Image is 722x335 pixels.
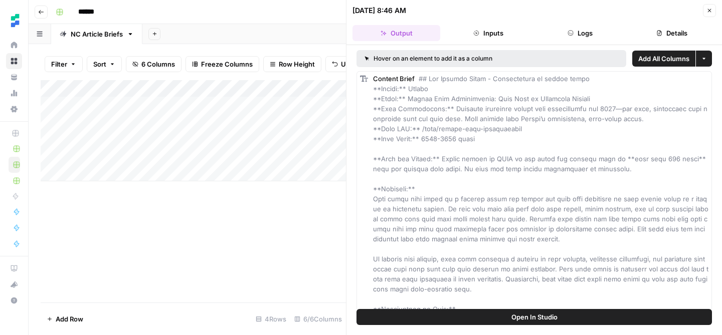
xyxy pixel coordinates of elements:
[6,37,22,53] a: Home
[56,314,83,324] span: Add Row
[290,311,346,327] div: 6/6 Columns
[356,309,712,325] button: Open In Studio
[87,56,122,72] button: Sort
[279,59,315,69] span: Row Height
[41,311,89,327] button: Add Row
[45,56,83,72] button: Filter
[126,56,182,72] button: 6 Columns
[71,29,123,39] div: NC Article Briefs
[6,276,22,292] button: What's new?
[444,25,532,41] button: Inputs
[638,54,689,64] span: Add All Columns
[252,311,290,327] div: 4 Rows
[536,25,624,41] button: Logs
[93,59,106,69] span: Sort
[628,25,716,41] button: Details
[51,59,67,69] span: Filter
[6,53,22,69] a: Browse
[373,75,415,83] span: Content Brief
[6,12,24,30] img: Ten Speed Logo
[7,277,22,292] div: What's new?
[186,56,259,72] button: Freeze Columns
[263,56,321,72] button: Row Height
[511,312,558,322] span: Open In Studio
[6,85,22,101] a: Usage
[6,69,22,85] a: Your Data
[352,25,440,41] button: Output
[201,59,253,69] span: Freeze Columns
[6,260,22,276] a: AirOps Academy
[365,54,556,63] div: Hover on an element to add it as a column
[632,51,695,67] button: Add All Columns
[341,59,358,69] span: Undo
[325,56,365,72] button: Undo
[352,6,406,16] div: [DATE] 8:46 AM
[141,59,175,69] span: 6 Columns
[51,24,142,44] a: NC Article Briefs
[6,8,22,33] button: Workspace: Ten Speed
[6,292,22,308] button: Help + Support
[6,101,22,117] a: Settings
